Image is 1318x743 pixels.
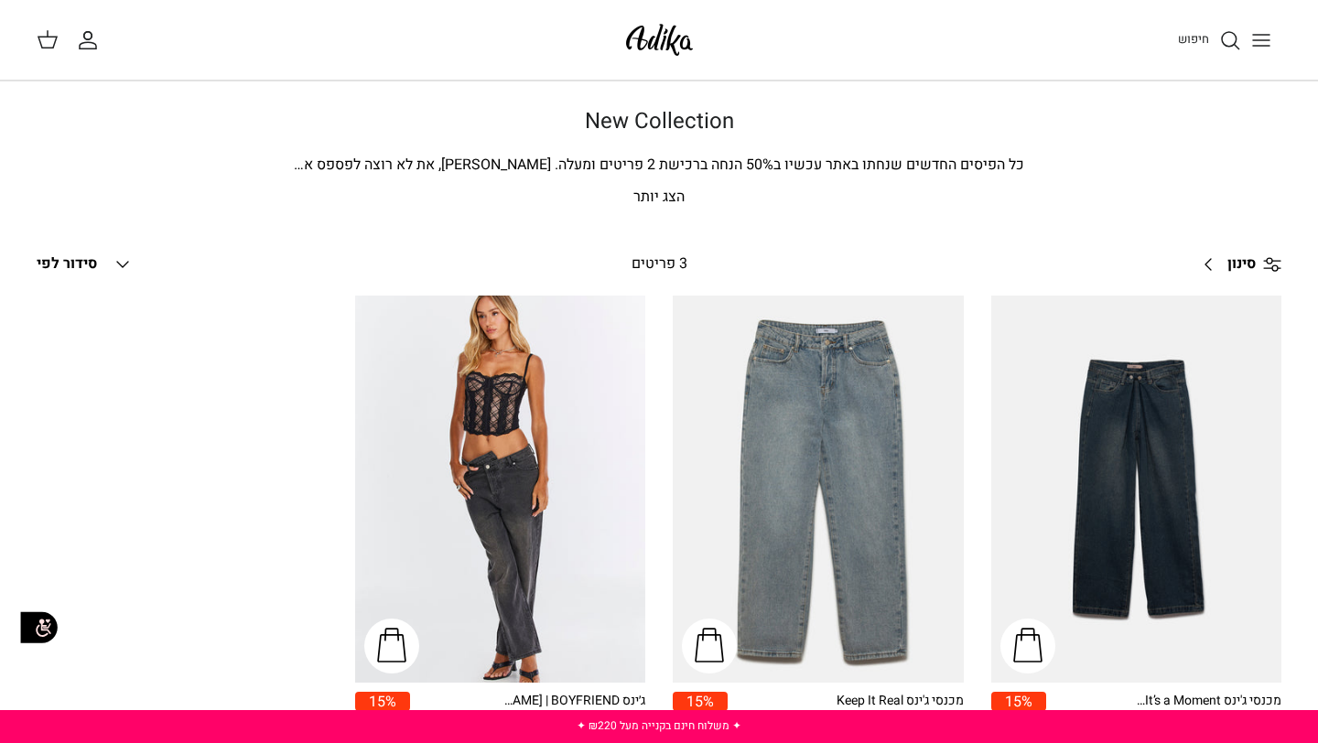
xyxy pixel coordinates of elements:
[1178,29,1241,51] a: חיפוש
[77,29,106,51] a: החשבון שלי
[991,296,1282,683] a: מכנסי ג'ינס It’s a Moment גזרה רחבה | BAGGY
[728,692,964,731] a: מכנסי ג'ינס Keep It Real 169.90 ₪ 199.90 ₪
[991,692,1046,731] a: 15%
[1241,20,1281,60] button: Toggle menu
[1046,692,1282,731] a: מכנסי ג'ינס It’s a Moment גזרה רחבה | BAGGY 195.40 ₪ 229.90 ₪
[37,253,97,275] span: סידור לפי
[673,296,964,683] a: מכנסי ג'ינס Keep It Real
[294,154,1024,199] span: כל הפיסים החדשים שנחתו באתר עכשיו ב50% הנחה ברכישת 2 פריטים ומעלה. [PERSON_NAME], את לא רוצה לפספ...
[673,692,728,731] a: 15%
[991,692,1046,711] span: 15%
[355,692,410,731] a: 15%
[1135,692,1281,711] div: מכנסי ג'ינס It’s a Moment גזרה רחבה | BAGGY
[355,692,410,711] span: 15%
[817,692,964,711] div: מכנסי ג'ינס Keep It Real
[37,186,1281,210] p: הצג יותר
[577,717,741,734] a: ✦ משלוח חינם בקנייה מעל ₪220 ✦
[513,253,806,276] div: 3 פריטים
[1227,253,1256,276] span: סינון
[355,296,646,683] a: ג׳ינס All Or Nothing קריס-קרוס | BOYFRIEND
[621,18,698,61] img: Adika IL
[1178,30,1209,48] span: חיפוש
[499,692,645,711] div: ג׳ינס All Or Nothing [PERSON_NAME] | BOYFRIEND
[14,602,64,652] img: accessibility_icon02.svg
[37,109,1281,135] h1: New Collection
[37,244,134,285] button: סידור לפי
[673,692,728,711] span: 15%
[410,692,646,731] a: ג׳ינס All Or Nothing [PERSON_NAME] | BOYFRIEND 186.90 ₪ 219.90 ₪
[1191,242,1281,286] a: סינון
